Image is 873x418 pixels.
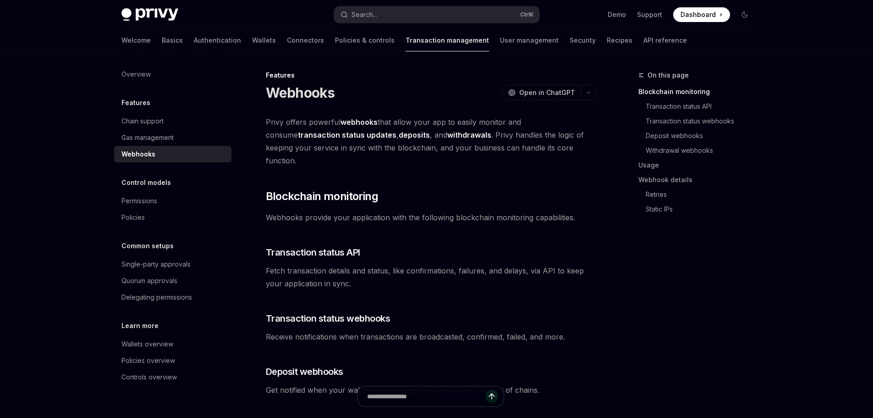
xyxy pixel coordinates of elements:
span: Blockchain monitoring [266,189,378,204]
div: Features [266,71,596,80]
button: Open in ChatGPT [502,85,581,100]
a: Blockchain monitoring [638,84,759,99]
a: Quorum approvals [114,273,231,289]
div: Search... [351,9,377,20]
a: Permissions [114,193,231,209]
a: Security [570,29,596,51]
span: Transaction status webhooks [266,312,390,325]
a: Wallets overview [114,336,231,352]
a: Recipes [607,29,632,51]
a: Overview [114,66,231,83]
span: Get notified when your wallets receive registered assets on a variety of chains. [266,384,596,396]
span: On this page [648,70,689,81]
h1: Webhooks [266,84,335,101]
span: Dashboard [681,10,716,19]
h5: Features [121,97,150,108]
a: Delegating permissions [114,289,231,306]
div: Single-party approvals [121,259,191,270]
a: User management [500,29,559,51]
span: Deposit webhooks [266,365,343,378]
div: Overview [121,69,151,80]
button: Send message [485,390,498,403]
a: Retries [646,187,759,202]
a: Controls overview [114,369,231,385]
div: Controls overview [121,372,177,383]
a: Deposit webhooks [646,128,759,143]
a: Connectors [287,29,324,51]
a: Welcome [121,29,151,51]
div: Policies [121,212,145,223]
strong: withdrawals [447,130,491,139]
div: Delegating permissions [121,292,192,303]
button: Search...CtrlK [334,6,539,23]
a: Policies & controls [335,29,395,51]
h5: Learn more [121,320,159,331]
div: Policies overview [121,355,175,366]
a: Chain support [114,113,231,129]
a: Usage [638,158,759,173]
a: Support [637,10,662,19]
span: Open in ChatGPT [519,88,575,97]
a: Policies overview [114,352,231,369]
span: Webhooks provide your application with the following blockchain monitoring capabilities. [266,211,596,224]
a: Single-party approvals [114,256,231,273]
a: API reference [643,29,687,51]
img: dark logo [121,8,178,21]
button: Toggle dark mode [737,7,752,22]
strong: deposits [399,130,430,139]
a: Transaction management [406,29,489,51]
a: Basics [162,29,183,51]
a: Demo [608,10,626,19]
span: Receive notifications when transactions are broadcasted, confirmed, failed, and more. [266,330,596,343]
a: Gas management [114,129,231,146]
div: Permissions [121,195,157,206]
span: Ctrl K [520,11,534,18]
a: Authentication [194,29,241,51]
a: Transaction status API [646,99,759,114]
a: Policies [114,209,231,226]
h5: Control models [121,177,171,188]
a: Static IPs [646,202,759,217]
div: Webhooks [121,149,155,160]
a: Transaction status webhooks [646,114,759,128]
h5: Common setups [121,240,174,251]
div: Quorum approvals [121,275,177,286]
a: Withdrawal webhooks [646,143,759,158]
div: Wallets overview [121,339,173,350]
strong: webhooks [340,117,378,127]
strong: transaction status updates [298,130,396,139]
div: Gas management [121,132,174,143]
a: Wallets [252,29,276,51]
span: Transaction status API [266,246,360,259]
a: Webhooks [114,146,231,162]
div: Chain support [121,116,164,127]
a: Webhook details [638,173,759,187]
span: Privy offers powerful that allow your app to easily monitor and consume , , and . Privy handles t... [266,116,596,167]
a: Dashboard [673,7,730,22]
span: Fetch transaction details and status, like confirmations, failures, and delays, via API to keep y... [266,264,596,290]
